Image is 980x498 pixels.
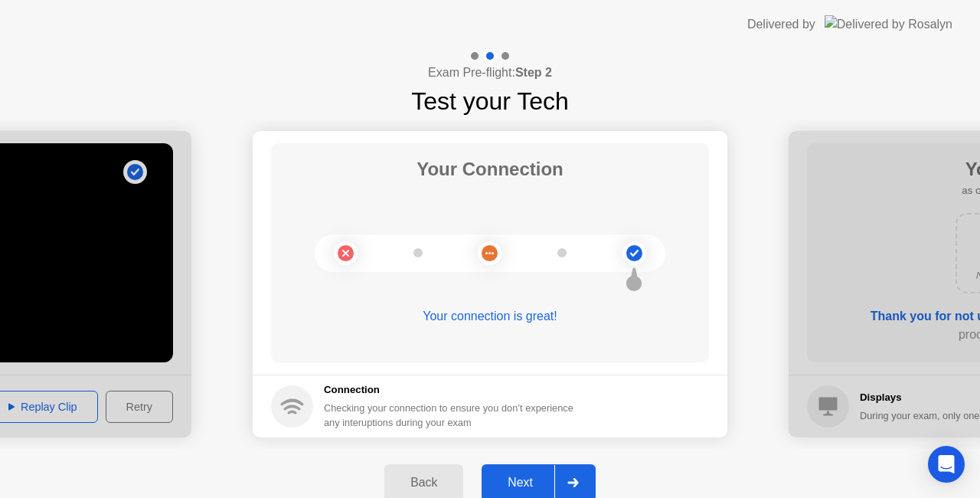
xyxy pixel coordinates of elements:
[747,15,815,34] div: Delivered by
[428,64,552,82] h4: Exam Pre-flight:
[389,476,459,490] div: Back
[825,15,952,33] img: Delivered by Rosalyn
[324,401,583,430] div: Checking your connection to ensure you don’t experience any interuptions during your exam
[411,83,569,120] h1: Test your Tech
[271,307,709,326] div: Your connection is great!
[515,66,552,79] b: Step 2
[416,156,563,183] h1: Your Connection
[324,382,583,398] h5: Connection
[928,446,965,483] div: Open Intercom Messenger
[486,476,554,490] div: Next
